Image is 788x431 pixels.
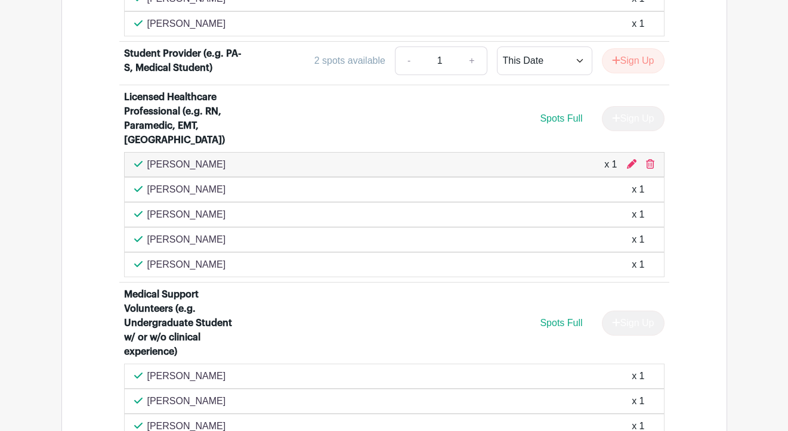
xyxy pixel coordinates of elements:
p: [PERSON_NAME] [147,369,226,383]
span: Spots Full [540,318,582,328]
div: Licensed Healthcare Professional (e.g. RN, Paramedic, EMT, [GEOGRAPHIC_DATA]) [124,90,245,147]
div: x 1 [632,232,644,247]
p: [PERSON_NAME] [147,157,226,172]
div: x 1 [632,258,644,272]
div: x 1 [632,394,644,408]
p: [PERSON_NAME] [147,232,226,247]
span: Spots Full [540,113,582,123]
div: Medical Support Volunteers (e.g. Undergraduate Student w/ or w/o clinical experience) [124,287,245,359]
div: x 1 [632,17,644,31]
div: x 1 [632,207,644,222]
p: [PERSON_NAME] [147,182,226,197]
a: + [457,46,487,75]
a: - [395,46,422,75]
div: x 1 [604,157,617,172]
p: [PERSON_NAME] [147,394,226,408]
div: x 1 [632,182,644,197]
button: Sign Up [602,48,665,73]
div: 2 spots available [314,54,385,68]
p: [PERSON_NAME] [147,258,226,272]
div: x 1 [632,369,644,383]
p: [PERSON_NAME] [147,17,226,31]
p: [PERSON_NAME] [147,207,226,222]
div: Student Provider (e.g. PA-S, Medical Student) [124,46,245,75]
